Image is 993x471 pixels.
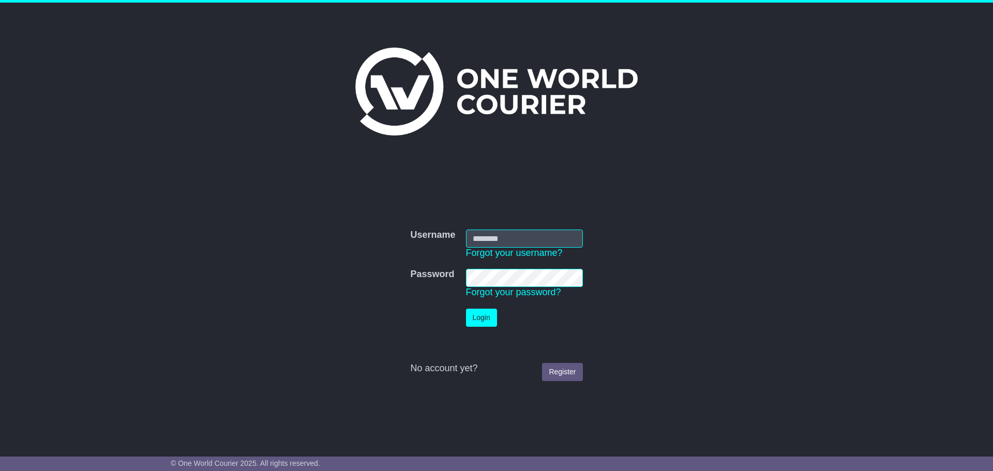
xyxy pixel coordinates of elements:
span: © One World Courier 2025. All rights reserved. [171,459,320,467]
img: One World [355,48,638,135]
a: Register [542,363,582,381]
a: Forgot your username? [466,248,563,258]
label: Password [410,269,454,280]
div: No account yet? [410,363,582,374]
button: Login [466,309,497,327]
a: Forgot your password? [466,287,561,297]
label: Username [410,230,455,241]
